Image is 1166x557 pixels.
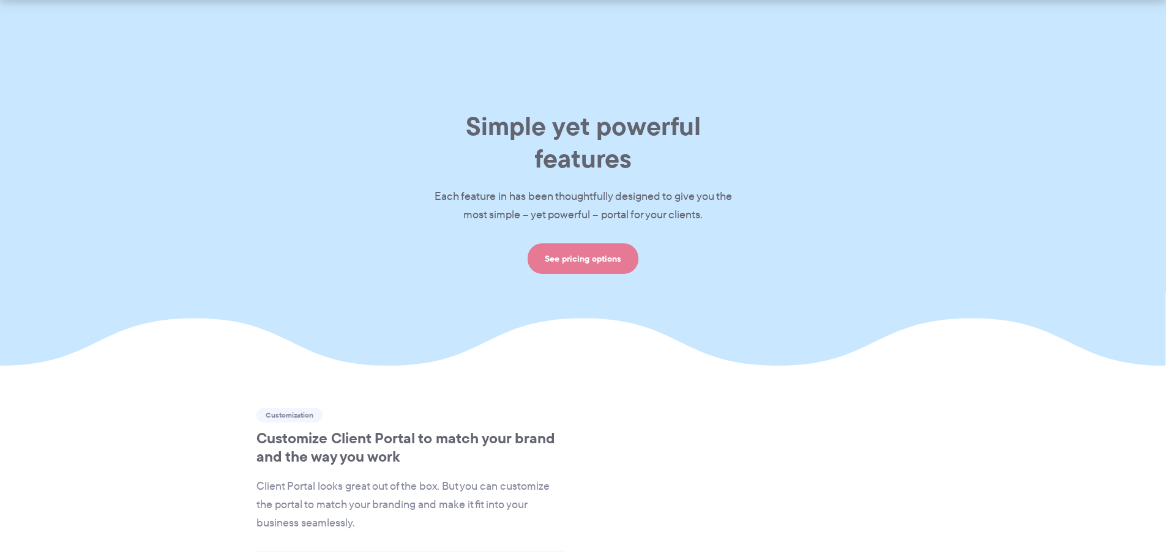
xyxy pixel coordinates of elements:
p: Client Portal looks great out of the box. But you can customize the portal to match your branding... [256,478,566,533]
h1: Simple yet powerful features [415,110,752,175]
p: Each feature in has been thoughtfully designed to give you the most simple – yet powerful – porta... [415,188,752,224]
span: Customization [256,408,323,422]
a: See pricing options [528,243,638,274]
h2: Customize Client Portal to match your brand and the way you work [256,429,566,466]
